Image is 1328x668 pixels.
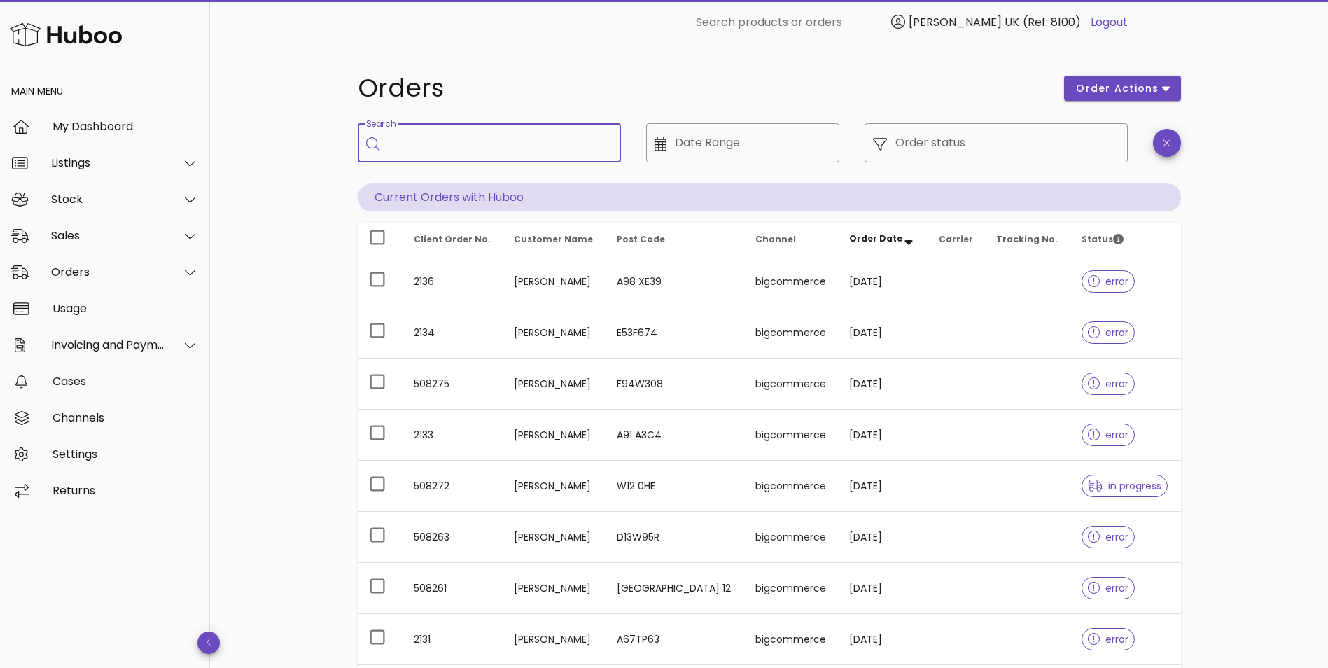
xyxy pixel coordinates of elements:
td: A67TP63 [606,614,744,665]
span: order actions [1075,81,1159,96]
td: bigcommerce [744,563,839,614]
span: error [1088,583,1129,593]
td: [DATE] [838,563,928,614]
td: [DATE] [838,410,928,461]
td: bigcommerce [744,461,839,512]
td: [PERSON_NAME] [503,461,606,512]
td: 2136 [403,256,503,307]
span: in progress [1088,481,1162,491]
h1: Orders [358,76,1048,101]
th: Order Date: Sorted descending. Activate to remove sorting. [838,223,928,256]
td: [DATE] [838,461,928,512]
td: [DATE] [838,359,928,410]
td: [PERSON_NAME] [503,512,606,563]
span: [PERSON_NAME] UK [909,14,1019,30]
td: W12 0HE [606,461,744,512]
td: [DATE] [838,614,928,665]
td: 508263 [403,512,503,563]
td: [PERSON_NAME] [503,410,606,461]
span: error [1088,328,1129,338]
span: error [1088,532,1129,542]
div: Usage [53,302,199,315]
span: error [1088,430,1129,440]
span: error [1088,379,1129,389]
td: [GEOGRAPHIC_DATA] 12 [606,563,744,614]
button: order actions [1064,76,1180,101]
th: Client Order No. [403,223,503,256]
span: error [1088,634,1129,644]
span: Customer Name [514,233,593,245]
span: Client Order No. [414,233,491,245]
td: [PERSON_NAME] [503,359,606,410]
th: Tracking No. [985,223,1070,256]
th: Status [1070,223,1181,256]
th: Carrier [928,223,985,256]
td: bigcommerce [744,614,839,665]
div: Invoicing and Payments [51,338,165,352]
div: Returns [53,484,199,497]
th: Channel [744,223,839,256]
span: Post Code [617,233,665,245]
td: [PERSON_NAME] [503,614,606,665]
td: 2133 [403,410,503,461]
span: Tracking No. [996,233,1058,245]
td: bigcommerce [744,359,839,410]
td: F94W308 [606,359,744,410]
a: Logout [1091,14,1128,31]
div: Settings [53,447,199,461]
span: Status [1082,233,1124,245]
td: 508261 [403,563,503,614]
p: Current Orders with Huboo [358,183,1181,211]
td: [DATE] [838,307,928,359]
div: Cases [53,375,199,388]
td: 508272 [403,461,503,512]
td: [PERSON_NAME] [503,256,606,307]
span: (Ref: 8100) [1023,14,1081,30]
div: Listings [51,156,165,169]
td: bigcommerce [744,307,839,359]
th: Post Code [606,223,744,256]
td: [PERSON_NAME] [503,307,606,359]
td: A91 A3C4 [606,410,744,461]
td: A98 XE39 [606,256,744,307]
div: Orders [51,265,165,279]
span: Carrier [939,233,973,245]
div: My Dashboard [53,120,199,133]
div: Stock [51,193,165,206]
td: [PERSON_NAME] [503,563,606,614]
td: 2134 [403,307,503,359]
td: bigcommerce [744,512,839,563]
label: Search [366,119,396,130]
span: error [1088,277,1129,286]
td: [DATE] [838,256,928,307]
td: bigcommerce [744,256,839,307]
td: 2131 [403,614,503,665]
td: [DATE] [838,512,928,563]
td: 508275 [403,359,503,410]
div: Channels [53,411,199,424]
span: Order Date [849,232,902,244]
span: Channel [755,233,796,245]
th: Customer Name [503,223,606,256]
img: Huboo Logo [10,20,122,50]
td: bigcommerce [744,410,839,461]
td: E53F674 [606,307,744,359]
td: D13W95R [606,512,744,563]
div: Sales [51,229,165,242]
